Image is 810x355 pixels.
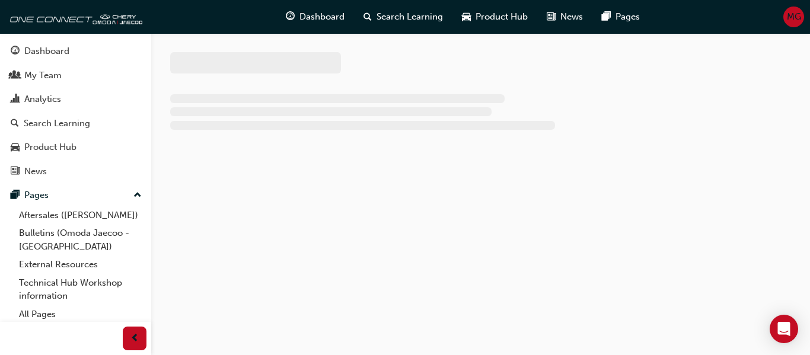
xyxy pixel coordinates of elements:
a: Search Learning [5,113,146,135]
img: oneconnect [6,5,142,28]
span: Search Learning [377,10,443,24]
a: External Resources [14,255,146,274]
span: pages-icon [602,9,611,24]
span: prev-icon [130,331,139,346]
a: news-iconNews [537,5,592,29]
div: Search Learning [24,117,90,130]
a: Product Hub [5,136,146,158]
span: Dashboard [299,10,345,24]
a: guage-iconDashboard [276,5,354,29]
a: pages-iconPages [592,5,649,29]
a: car-iconProduct Hub [452,5,537,29]
div: My Team [24,69,62,82]
a: News [5,161,146,183]
span: search-icon [11,119,19,129]
a: Dashboard [5,40,146,62]
span: guage-icon [286,9,295,24]
span: news-icon [11,167,20,177]
a: My Team [5,65,146,87]
a: Analytics [5,88,146,110]
a: Technical Hub Workshop information [14,274,146,305]
div: News [24,165,47,178]
span: car-icon [11,142,20,153]
span: guage-icon [11,46,20,57]
span: MG [787,10,801,24]
button: DashboardMy TeamAnalyticsSearch LearningProduct HubNews [5,38,146,184]
button: Pages [5,184,146,206]
a: Bulletins (Omoda Jaecoo - [GEOGRAPHIC_DATA]) [14,224,146,255]
span: car-icon [462,9,471,24]
span: chart-icon [11,94,20,105]
span: people-icon [11,71,20,81]
span: Product Hub [476,10,528,24]
span: Pages [616,10,640,24]
span: search-icon [363,9,372,24]
span: news-icon [547,9,556,24]
button: MG [783,7,804,27]
a: search-iconSearch Learning [354,5,452,29]
span: up-icon [133,188,142,203]
div: Product Hub [24,140,76,154]
div: Open Intercom Messenger [770,315,798,343]
div: Pages [24,188,49,202]
div: Analytics [24,92,61,106]
span: News [560,10,583,24]
span: pages-icon [11,190,20,201]
a: All Pages [14,305,146,324]
div: Dashboard [24,44,69,58]
a: Aftersales ([PERSON_NAME]) [14,206,146,225]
